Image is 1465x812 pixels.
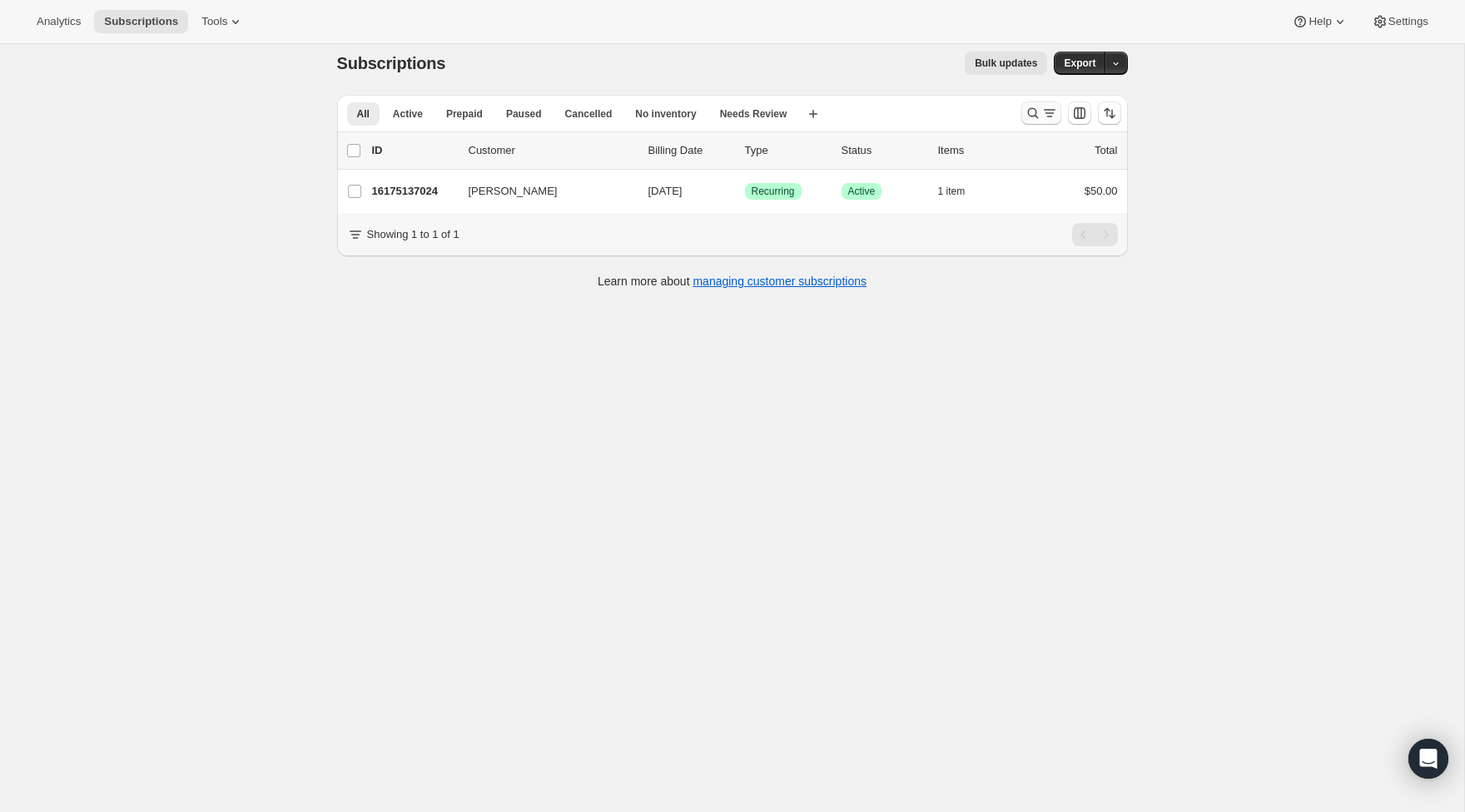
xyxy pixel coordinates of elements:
button: Bulk updates [965,52,1047,75]
span: Prepaid [446,107,483,121]
div: IDCustomerBilling DateTypeStatusItemsTotal [372,142,1118,159]
span: Subscriptions [104,15,178,28]
span: Cancelled [565,107,613,121]
span: Help [1309,15,1331,28]
button: Customize table column order and visibility [1068,101,1091,125]
button: [PERSON_NAME] [459,178,625,205]
button: Settings [1362,10,1438,33]
p: ID [372,142,455,159]
span: Needs Review [720,107,787,121]
p: Billing Date [648,142,732,159]
span: Analytics [37,15,81,28]
a: managing customer subscriptions [693,275,867,288]
button: Create new view [800,102,827,126]
span: No inventory [635,107,696,121]
span: All [357,107,370,121]
span: 1 item [938,185,966,198]
button: Sort the results [1098,101,1121,125]
p: Total [1095,142,1117,159]
button: Search and filter results [1021,101,1061,125]
button: Help [1282,10,1358,33]
p: Status [842,142,925,159]
span: Settings [1388,15,1428,28]
span: Tools [201,15,227,28]
span: Bulk updates [975,57,1037,70]
button: Tools [191,10,254,33]
p: 16175137024 [372,183,455,200]
nav: Pagination [1072,223,1118,246]
div: Type [745,142,828,159]
span: Active [848,185,876,198]
span: [PERSON_NAME] [469,183,558,200]
button: Analytics [27,10,91,33]
span: Recurring [752,185,795,198]
button: 1 item [938,180,984,203]
span: $50.00 [1085,185,1118,197]
span: Paused [506,107,542,121]
span: Active [393,107,423,121]
button: Subscriptions [94,10,188,33]
p: Customer [469,142,635,159]
span: Export [1064,57,1095,70]
div: Items [938,142,1021,159]
div: Open Intercom Messenger [1408,739,1448,779]
span: [DATE] [648,185,683,197]
span: Subscriptions [337,54,446,72]
p: Showing 1 to 1 of 1 [367,226,459,243]
p: Learn more about [598,273,867,290]
button: Export [1054,52,1105,75]
div: 16175137024[PERSON_NAME][DATE]SuccessRecurringSuccessActive1 item$50.00 [372,180,1118,203]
